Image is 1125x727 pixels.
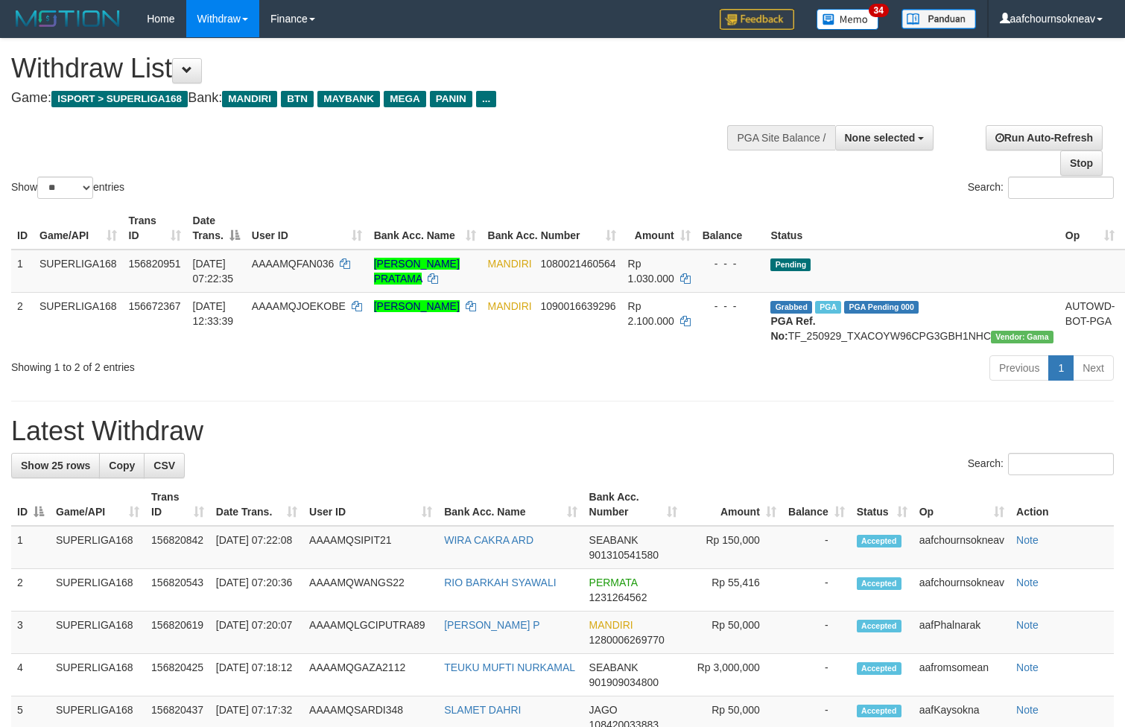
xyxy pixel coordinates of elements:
span: AAAAMQFAN036 [252,258,335,270]
a: Next [1073,355,1114,381]
div: - - - [703,299,759,314]
td: SUPERLIGA168 [50,654,145,696]
td: Rp 55,416 [683,569,782,612]
a: Note [1016,704,1039,716]
span: MANDIRI [589,619,633,631]
a: 1 [1048,355,1074,381]
span: SEABANK [589,661,638,673]
span: Rp 1.030.000 [628,258,674,285]
span: Marked by aafsengchandara [815,301,841,314]
a: Note [1016,577,1039,588]
td: Rp 3,000,000 [683,654,782,696]
th: Bank Acc. Name: activate to sort column ascending [438,483,583,526]
td: AUTOWD-BOT-PGA [1059,292,1121,349]
th: User ID: activate to sort column ascending [303,483,438,526]
span: Copy [109,460,135,472]
span: Show 25 rows [21,460,90,472]
td: - [782,569,851,612]
span: Pending [770,258,811,271]
td: [DATE] 07:20:36 [210,569,303,612]
b: PGA Ref. No: [770,315,815,342]
a: [PERSON_NAME] PRATAMA [374,258,460,285]
th: Game/API: activate to sort column ascending [50,483,145,526]
span: PGA Pending [844,301,919,314]
span: 156672367 [129,300,181,312]
th: Op: activate to sort column ascending [913,483,1010,526]
input: Search: [1008,453,1114,475]
a: [PERSON_NAME] P [444,619,539,631]
th: Amount: activate to sort column ascending [622,207,697,250]
th: Date Trans.: activate to sort column descending [187,207,246,250]
span: None selected [845,132,916,144]
span: ... [476,91,496,107]
td: [DATE] 07:22:08 [210,526,303,569]
img: Feedback.jpg [720,9,794,30]
td: aafromsomean [913,654,1010,696]
span: [DATE] 12:33:39 [193,300,234,327]
h4: Game: Bank: [11,91,735,106]
th: User ID: activate to sort column ascending [246,207,368,250]
td: - [782,526,851,569]
th: Trans ID: activate to sort column ascending [145,483,210,526]
span: SEABANK [589,534,638,546]
td: Rp 150,000 [683,526,782,569]
span: Rp 2.100.000 [628,300,674,327]
td: 3 [11,612,50,654]
td: SUPERLIGA168 [50,612,145,654]
a: RIO BARKAH SYAWALI [444,577,556,588]
th: Bank Acc. Number: activate to sort column ascending [482,207,622,250]
th: Op: activate to sort column ascending [1059,207,1121,250]
span: Accepted [857,662,901,675]
a: Run Auto-Refresh [986,125,1103,150]
th: Balance [697,207,765,250]
span: [DATE] 07:22:35 [193,258,234,285]
td: 156820543 [145,569,210,612]
td: [DATE] 07:20:07 [210,612,303,654]
span: MAYBANK [317,91,380,107]
img: panduan.png [901,9,976,29]
span: BTN [281,91,314,107]
span: MANDIRI [222,91,277,107]
a: WIRA CAKRA ARD [444,534,533,546]
img: Button%20Memo.svg [817,9,879,30]
div: PGA Site Balance / [727,125,834,150]
span: Copy 1280006269770 to clipboard [589,634,665,646]
td: SUPERLIGA168 [50,526,145,569]
th: Bank Acc. Number: activate to sort column ascending [583,483,684,526]
td: - [782,612,851,654]
span: Copy 901310541580 to clipboard [589,549,659,561]
td: SUPERLIGA168 [50,569,145,612]
a: [PERSON_NAME] [374,300,460,312]
td: AAAAMQSIPIT21 [303,526,438,569]
a: Note [1016,619,1039,631]
td: aafchournsokneav [913,569,1010,612]
span: Accepted [857,620,901,632]
span: MEGA [384,91,426,107]
td: 2 [11,292,34,349]
th: Trans ID: activate to sort column ascending [123,207,187,250]
span: JAGO [589,704,618,716]
td: AAAAMQWANGS22 [303,569,438,612]
a: CSV [144,453,185,478]
span: Accepted [857,705,901,717]
h1: Withdraw List [11,54,735,83]
td: aafchournsokneav [913,526,1010,569]
th: ID [11,207,34,250]
span: AAAAMQJOEKOBE [252,300,346,312]
th: ID: activate to sort column descending [11,483,50,526]
span: Copy 1090016639296 to clipboard [540,300,615,312]
span: CSV [153,460,175,472]
label: Show entries [11,177,124,199]
td: SUPERLIGA168 [34,292,123,349]
a: SLAMET DAHRI [444,704,521,716]
span: Copy 1231264562 to clipboard [589,591,647,603]
td: 2 [11,569,50,612]
td: [DATE] 07:18:12 [210,654,303,696]
span: Copy 901909034800 to clipboard [589,676,659,688]
input: Search: [1008,177,1114,199]
th: Balance: activate to sort column ascending [782,483,851,526]
span: ISPORT > SUPERLIGA168 [51,91,188,107]
a: TEUKU MUFTI NURKAMAL [444,661,575,673]
th: Status: activate to sort column ascending [851,483,913,526]
td: 156820842 [145,526,210,569]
